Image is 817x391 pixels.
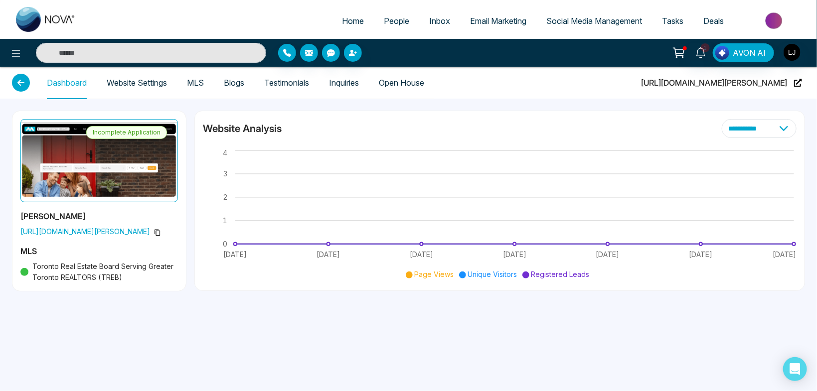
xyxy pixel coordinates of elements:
h4: Website Analysis [203,122,282,135]
a: People [374,11,419,30]
div: Open Intercom Messenger [783,357,807,381]
button: [URL][DOMAIN_NAME][PERSON_NAME] [638,66,805,99]
span: People [384,16,409,26]
span: Social Media Management [546,16,642,26]
div: Toronto Real Estate Board Serving Greater Toronto REALTORS (TREB) [20,261,178,283]
img: Lead Flow [715,46,729,60]
span: 1 [701,43,710,52]
tspan: [DATE] [410,250,433,259]
a: Social Media Management [536,11,652,30]
h5: [PERSON_NAME] [20,210,178,222]
span: Unique Visitors [468,270,517,278]
span: Inbox [429,16,450,26]
a: Tasks [652,11,693,30]
span: Page Views [415,270,454,278]
tspan: 4 [223,149,227,157]
a: Blogs [224,79,244,87]
span: [URL][DOMAIN_NAME][PERSON_NAME] [641,67,787,99]
tspan: [DATE] [596,250,620,259]
a: MLS [187,79,204,87]
a: 1 [689,43,713,61]
a: Email Marketing [460,11,536,30]
span: Home [342,16,364,26]
span: Email Marketing [470,16,526,26]
img: Nova CRM Logo [16,7,76,32]
span: Tasks [662,16,683,26]
img: Market-place.gif [739,9,811,32]
button: AVON AI [713,43,774,62]
tspan: [DATE] [223,250,247,259]
tspan: 2 [223,193,227,201]
tspan: 3 [223,169,227,178]
span: AVON AI [733,47,766,59]
a: Website Settings [107,79,167,87]
span: [URL][DOMAIN_NAME][PERSON_NAME] [20,226,178,237]
a: Deals [693,11,734,30]
a: Inquiries [329,79,359,87]
tspan: 1 [223,216,227,225]
span: Registered Leads [531,270,590,278]
a: Home [332,11,374,30]
a: Inbox [419,11,460,30]
span: Incomplete Application [86,126,167,139]
span: Deals [703,16,724,26]
img: Profile [20,119,178,202]
img: User Avatar [784,44,801,61]
span: Open House [379,67,424,99]
tspan: [DATE] [773,250,797,259]
a: Dashboard [47,79,87,87]
tspan: [DATE] [317,250,340,259]
tspan: [DATE] [689,250,713,259]
tspan: [DATE] [503,250,526,259]
a: Testimonials [264,79,309,87]
tspan: 0 [223,240,227,248]
h5: MLS [20,245,178,257]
